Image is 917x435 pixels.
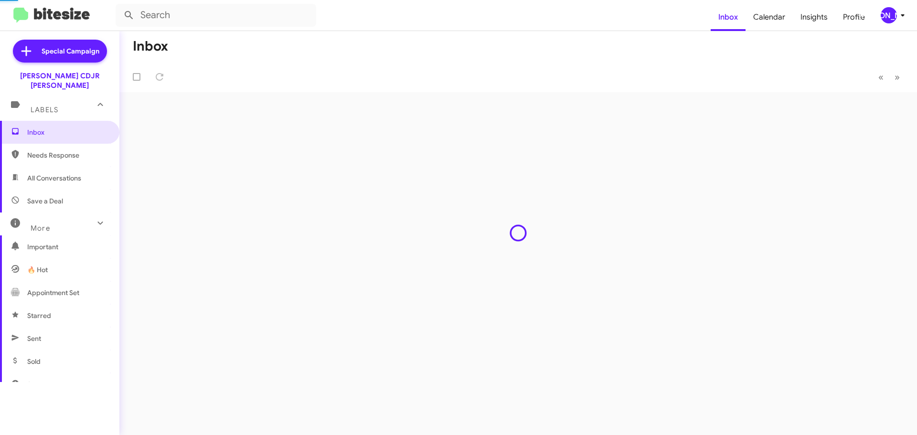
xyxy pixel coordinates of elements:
span: Special Campaign [42,46,99,56]
a: Calendar [746,3,793,31]
button: Previous [873,67,889,87]
span: « [878,71,884,83]
span: More [31,224,50,233]
span: Starred [27,311,51,320]
input: Search [116,4,316,27]
nav: Page navigation example [873,67,906,87]
a: Special Campaign [13,40,107,63]
button: [PERSON_NAME] [873,7,906,23]
a: Insights [793,3,835,31]
span: Inbox [27,127,108,137]
span: Sold [27,357,41,366]
span: » [895,71,900,83]
span: All Conversations [27,173,81,183]
a: Profile [835,3,873,31]
div: [PERSON_NAME] [881,7,897,23]
span: Sold Responded [27,380,78,389]
span: Sent [27,334,41,343]
a: Inbox [711,3,746,31]
span: Important [27,242,108,252]
button: Next [889,67,906,87]
span: Appointment Set [27,288,79,297]
span: Needs Response [27,150,108,160]
span: 🔥 Hot [27,265,48,275]
span: Save a Deal [27,196,63,206]
h1: Inbox [133,39,168,54]
span: Labels [31,106,58,114]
